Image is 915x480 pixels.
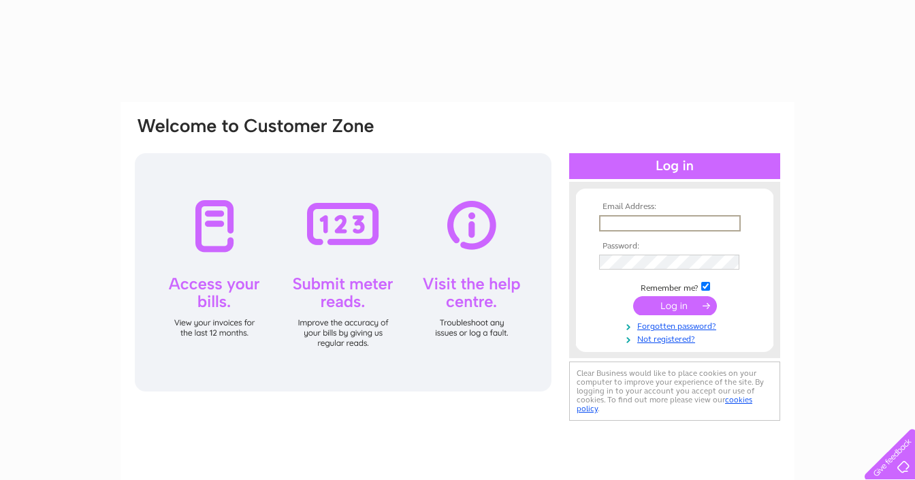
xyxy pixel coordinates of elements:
[599,332,754,345] a: Not registered?
[596,202,754,212] th: Email Address:
[577,395,752,413] a: cookies policy
[596,242,754,251] th: Password:
[569,362,780,421] div: Clear Business would like to place cookies on your computer to improve your experience of the sit...
[599,319,754,332] a: Forgotten password?
[633,296,717,315] input: Submit
[596,280,754,293] td: Remember me?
